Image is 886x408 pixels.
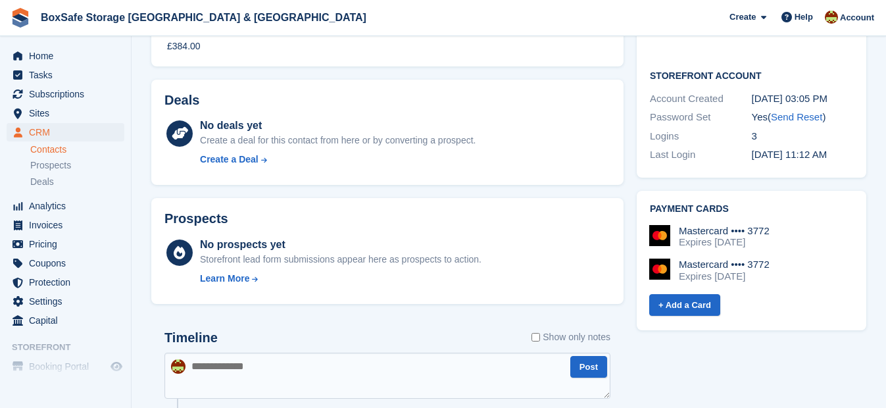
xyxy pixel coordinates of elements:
span: ( ) [768,111,825,122]
a: + Add a Card [649,294,720,316]
div: Learn More [200,272,249,286]
span: Help [795,11,813,24]
span: Coupons [29,254,108,272]
div: [DATE] 03:05 PM [752,91,854,107]
a: menu [7,216,124,234]
a: menu [7,235,124,253]
span: Pricing [29,235,108,253]
span: Sites [29,104,108,122]
div: £384.00 [167,39,201,53]
div: Expires [DATE] [679,236,770,248]
div: Logins [650,129,752,144]
div: Password Set [650,110,752,125]
a: menu [7,123,124,141]
div: No prospects yet [200,237,481,253]
span: Protection [29,273,108,292]
span: CRM [29,123,108,141]
img: stora-icon-8386f47178a22dfd0bd8f6a31ec36ba5ce8667c1dd55bd0f319d3a0aa187defe.svg [11,8,30,28]
label: Show only notes [531,330,610,344]
h2: Deals [164,93,199,108]
img: Kim [171,359,185,374]
a: Create a Deal [200,153,476,166]
h2: Timeline [164,330,218,345]
span: Deals [30,176,54,188]
h2: Payment cards [650,204,853,215]
a: menu [7,197,124,215]
a: menu [7,311,124,330]
h2: Storefront Account [650,68,853,82]
div: Create a deal for this contact from here or by converting a prospect. [200,134,476,147]
a: Deals [30,175,124,189]
img: Kim [825,11,838,24]
span: Subscriptions [29,85,108,103]
div: Last Login [650,147,752,163]
span: Create [729,11,756,24]
div: Create a Deal [200,153,258,166]
div: Account Created [650,91,752,107]
a: Contacts [30,143,124,156]
span: Home [29,47,108,65]
span: Booking Portal [29,357,108,376]
div: No deals yet [200,118,476,134]
div: Storefront lead form submissions appear here as prospects to action. [200,253,481,267]
span: Capital [29,311,108,330]
a: BoxSafe Storage [GEOGRAPHIC_DATA] & [GEOGRAPHIC_DATA] [36,7,372,28]
a: menu [7,273,124,292]
span: Tasks [29,66,108,84]
h2: Prospects [164,211,228,226]
a: Prospects [30,159,124,172]
div: Mastercard •••• 3772 [679,259,770,270]
a: menu [7,292,124,311]
div: Yes [752,110,854,125]
img: Mastercard Logo [649,259,670,280]
span: Analytics [29,197,108,215]
div: Mastercard •••• 3772 [679,225,770,237]
a: Send Reset [771,111,822,122]
div: Expires [DATE] [679,270,770,282]
div: 3 [752,129,854,144]
span: Settings [29,292,108,311]
span: Account [840,11,874,24]
a: Preview store [109,359,124,374]
span: Storefront [12,341,131,354]
time: 2025-07-06 10:12:09 UTC [752,149,827,160]
a: menu [7,104,124,122]
span: Invoices [29,216,108,234]
a: menu [7,254,124,272]
img: Mastercard Logo [649,225,670,246]
button: Post [570,356,607,378]
span: Prospects [30,159,71,172]
a: Learn More [200,272,481,286]
a: menu [7,357,124,376]
input: Show only notes [531,330,540,344]
a: menu [7,47,124,65]
a: menu [7,66,124,84]
a: menu [7,85,124,103]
